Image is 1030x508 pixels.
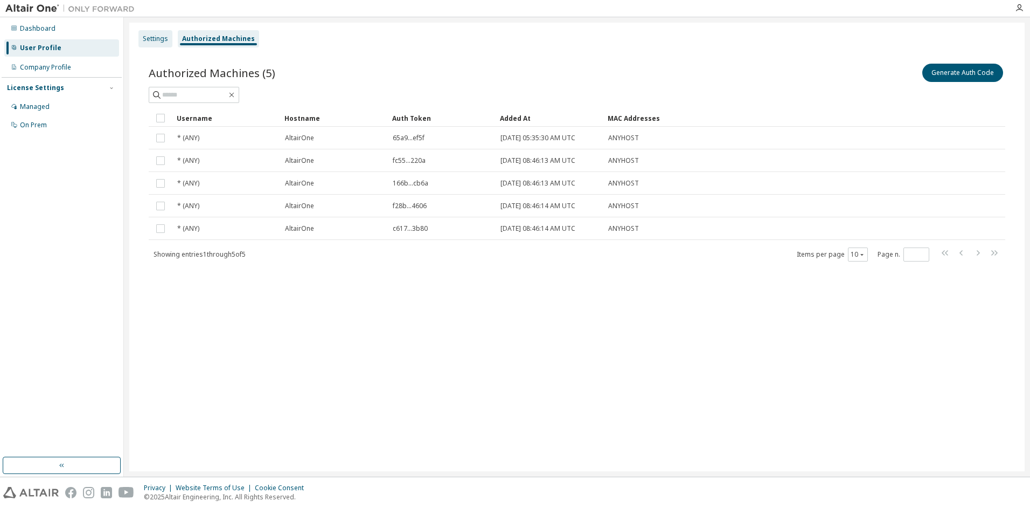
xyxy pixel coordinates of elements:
[500,134,575,142] span: [DATE] 05:35:30 AM UTC
[20,102,50,111] div: Managed
[65,487,76,498] img: facebook.svg
[177,134,199,142] span: * (ANY)
[285,202,314,210] span: AltairOne
[177,224,199,233] span: * (ANY)
[285,224,314,233] span: AltairOne
[177,109,276,127] div: Username
[255,484,310,492] div: Cookie Consent
[500,179,575,188] span: [DATE] 08:46:13 AM UTC
[20,121,47,129] div: On Prem
[608,224,639,233] span: ANYHOST
[7,84,64,92] div: License Settings
[608,202,639,210] span: ANYHOST
[154,250,246,259] span: Showing entries 1 through 5 of 5
[500,224,575,233] span: [DATE] 08:46:14 AM UTC
[285,179,314,188] span: AltairOne
[20,63,71,72] div: Company Profile
[177,179,199,188] span: * (ANY)
[922,64,1003,82] button: Generate Auth Code
[5,3,140,14] img: Altair One
[851,250,865,259] button: 10
[149,65,275,80] span: Authorized Machines (5)
[608,109,892,127] div: MAC Addresses
[608,134,639,142] span: ANYHOST
[143,35,168,43] div: Settings
[393,179,428,188] span: 166b...cb6a
[285,134,314,142] span: AltairOne
[608,156,639,165] span: ANYHOST
[878,248,929,262] span: Page n.
[285,156,314,165] span: AltairOne
[182,35,255,43] div: Authorized Machines
[20,24,55,33] div: Dashboard
[144,492,310,502] p: © 2025 Altair Engineering, Inc. All Rights Reserved.
[101,487,112,498] img: linkedin.svg
[393,202,427,210] span: f28b...4606
[177,156,199,165] span: * (ANY)
[119,487,134,498] img: youtube.svg
[393,156,426,165] span: fc55...220a
[20,44,61,52] div: User Profile
[393,224,428,233] span: c617...3b80
[500,202,575,210] span: [DATE] 08:46:14 AM UTC
[176,484,255,492] div: Website Terms of Use
[284,109,384,127] div: Hostname
[500,109,599,127] div: Added At
[393,134,424,142] span: 65a9...ef5f
[392,109,491,127] div: Auth Token
[83,487,94,498] img: instagram.svg
[797,248,868,262] span: Items per page
[500,156,575,165] span: [DATE] 08:46:13 AM UTC
[144,484,176,492] div: Privacy
[608,179,639,188] span: ANYHOST
[177,202,199,210] span: * (ANY)
[3,487,59,498] img: altair_logo.svg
